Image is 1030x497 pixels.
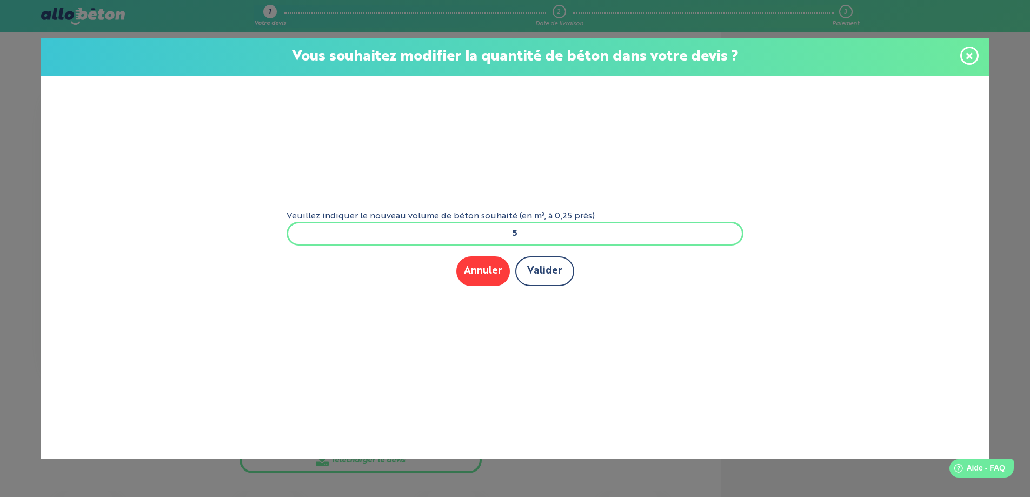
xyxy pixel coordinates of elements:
p: Vous souhaitez modifier la quantité de béton dans votre devis ? [51,49,979,65]
button: Valider [515,256,574,286]
iframe: Help widget launcher [934,455,1018,485]
label: Veuillez indiquer le nouveau volume de béton souhaité (en m³, à 0,25 près) [287,211,744,221]
input: xxx [287,222,744,246]
button: Annuler [456,256,510,286]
